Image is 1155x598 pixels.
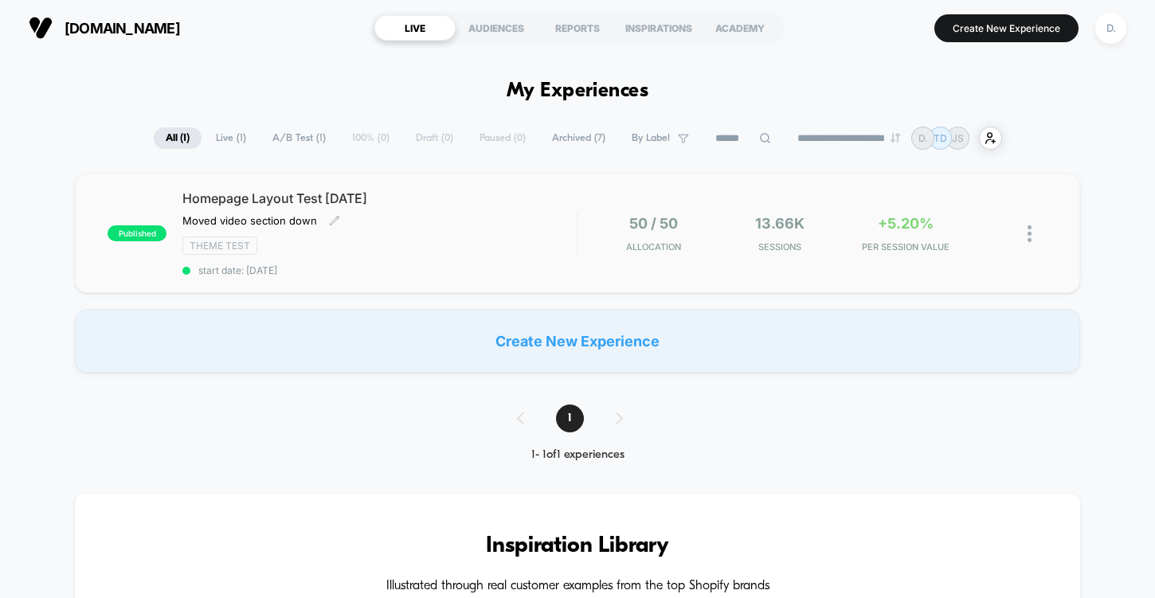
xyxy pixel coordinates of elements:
[182,264,577,276] span: start date: [DATE]
[374,15,456,41] div: LIVE
[24,15,185,41] button: [DOMAIN_NAME]
[75,309,1080,373] div: Create New Experience
[154,127,202,149] span: All ( 1 )
[182,190,577,206] span: Homepage Layout Test [DATE]
[108,225,166,241] span: published
[182,236,257,255] span: Theme Test
[556,405,584,432] span: 1
[755,215,805,232] span: 13.66k
[204,127,258,149] span: Live ( 1 )
[182,214,317,227] span: Moved video section down
[952,132,964,144] p: JS
[847,241,965,252] span: PER SESSION VALUE
[632,132,670,144] span: By Label
[934,132,947,144] p: TD
[123,534,1032,559] h3: Inspiration Library
[456,15,537,41] div: AUDIENCES
[891,133,900,143] img: end
[629,215,678,232] span: 50 / 50
[260,127,338,149] span: A/B Test ( 1 )
[29,16,53,40] img: Visually logo
[540,127,617,149] span: Archived ( 7 )
[123,579,1032,594] h4: Illustrated through real customer examples from the top Shopify brands
[1028,225,1032,242] img: close
[537,15,618,41] div: REPORTS
[501,448,655,462] div: 1 - 1 of 1 experiences
[934,14,1079,42] button: Create New Experience
[626,241,681,252] span: Allocation
[1090,12,1131,45] button: D.
[618,15,699,41] div: INSPIRATIONS
[918,132,927,144] p: D.
[878,215,934,232] span: +5.20%
[65,20,180,37] span: [DOMAIN_NAME]
[1095,13,1126,44] div: D.
[699,15,781,41] div: ACADEMY
[507,80,649,103] h1: My Experiences
[720,241,839,252] span: Sessions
